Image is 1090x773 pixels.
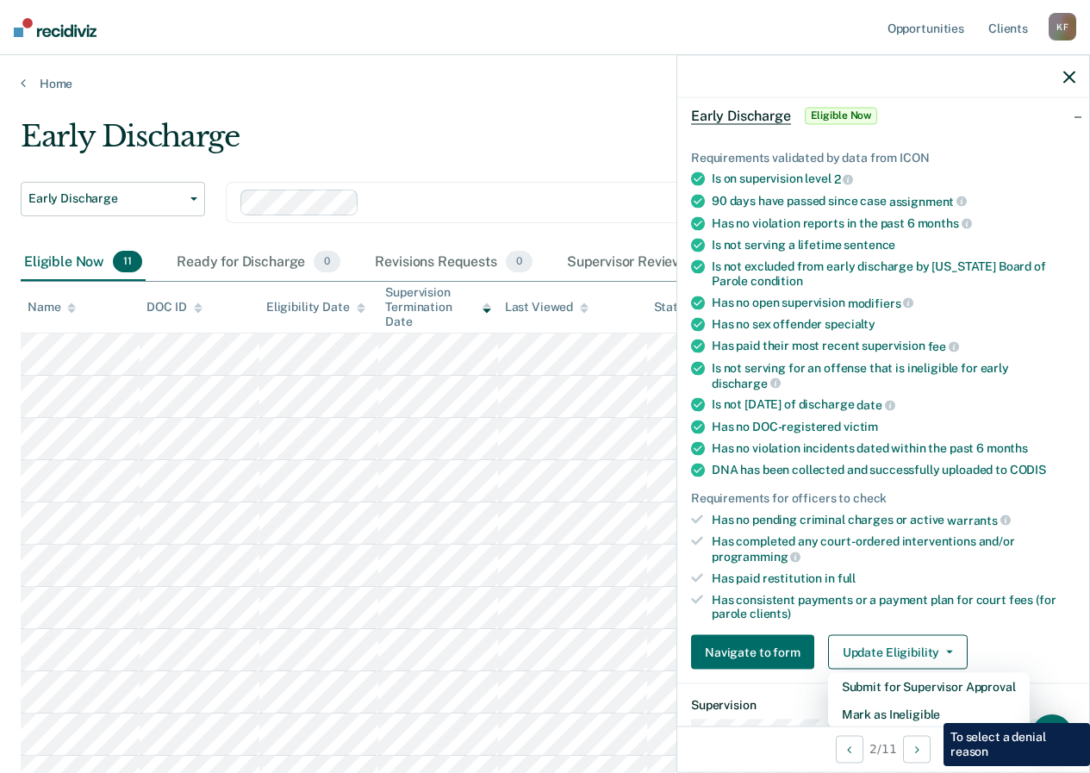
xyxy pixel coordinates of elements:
div: DOC ID [146,300,202,315]
div: Early DischargeEligible Now [677,88,1089,143]
span: full [838,570,856,584]
img: Recidiviz [14,18,97,37]
div: Has consistent payments or a payment plan for court fees (for parole [712,592,1075,621]
span: condition [751,274,803,288]
span: months [987,441,1028,455]
span: victim [844,420,878,433]
span: sentence [844,238,895,252]
div: Revisions Requests [371,244,535,282]
div: Has completed any court-ordered interventions and/or [712,534,1075,564]
span: clients) [750,607,791,620]
div: Has no sex offender [712,317,1075,332]
span: 0 [314,251,340,273]
div: Eligibility Date [266,300,365,315]
span: discharge [712,376,781,390]
span: fee [928,340,959,353]
span: date [856,398,894,412]
div: Is on supervision level [712,171,1075,187]
span: months [918,216,972,230]
button: Mark as Ineligible [828,701,1030,728]
div: DNA has been collected and successfully uploaded to [712,463,1075,477]
div: K F [1049,13,1076,41]
span: Early Discharge [28,191,184,206]
span: CODIS [1010,463,1046,477]
div: Has paid their most recent supervision [712,339,1075,354]
div: Has no pending criminal charges or active [712,512,1075,527]
div: Has no violation reports in the past 6 [712,215,1075,231]
div: Is not serving a lifetime [712,238,1075,252]
button: Update Eligibility [828,635,968,670]
div: Is not [DATE] of discharge [712,397,1075,413]
div: Has paid restitution in [712,570,1075,585]
span: 11 [113,251,142,273]
div: Has no open supervision [712,295,1075,310]
div: Early Discharge [21,119,1002,168]
div: Last Viewed [505,300,589,315]
div: Is not excluded from early discharge by [US_STATE] Board of Parole [712,259,1075,289]
div: Supervision Termination Date [385,285,490,328]
span: Eligible Now [805,107,878,124]
div: Supervisor Review [564,244,723,282]
div: Eligible Now [21,244,146,282]
span: Early Discharge [691,107,791,124]
span: 2 [834,172,854,186]
a: Home [21,76,1069,91]
button: Submit for Supervisor Approval [828,673,1030,701]
span: assignment [889,194,967,208]
span: warrants [947,513,1011,527]
div: Has no DOC-registered [712,420,1075,434]
div: Requirements validated by data from ICON [691,150,1075,165]
dt: Supervision [691,698,1075,713]
span: modifiers [848,296,914,309]
button: Next Opportunity [903,735,931,763]
div: Has no violation incidents dated within the past 6 [712,441,1075,456]
div: Open Intercom Messenger [1031,714,1073,756]
div: 90 days have passed since case [712,194,1075,209]
span: 0 [506,251,533,273]
span: specialty [825,317,875,331]
div: Requirements for officers to check [691,491,1075,506]
a: Navigate to form [691,635,821,670]
div: Status [654,300,691,315]
div: Name [28,300,76,315]
div: Ready for Discharge [173,244,344,282]
button: Previous Opportunity [836,735,863,763]
div: Is not serving for an offense that is ineligible for early [712,361,1075,390]
button: Navigate to form [691,635,814,670]
span: programming [712,550,800,564]
div: 2 / 11 [677,726,1089,771]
